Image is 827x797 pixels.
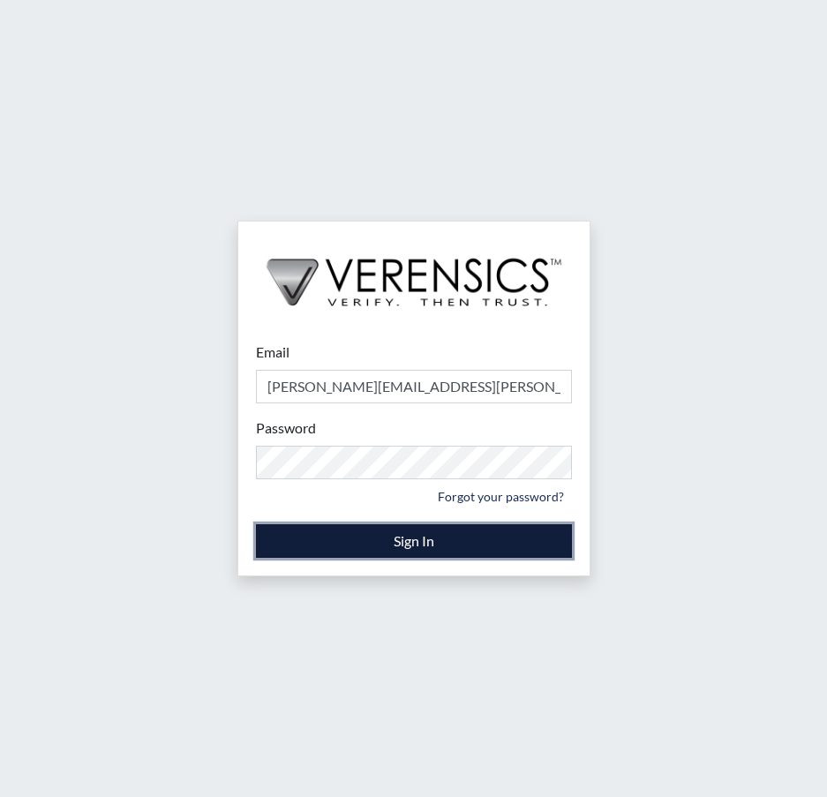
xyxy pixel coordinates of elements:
[256,417,316,439] label: Password
[256,342,289,363] label: Email
[238,222,590,324] img: logo-wide-black.2aad4157.png
[256,370,572,403] input: Email
[430,483,572,510] a: Forgot your password?
[256,524,572,558] button: Sign In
